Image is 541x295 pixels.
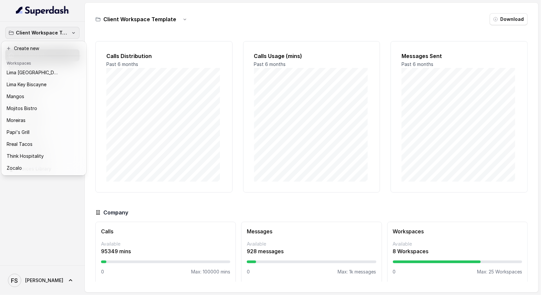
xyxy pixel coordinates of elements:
[7,104,37,112] p: Mojitos Bistro
[7,81,46,88] p: Lima Key Biscayne
[7,116,26,124] p: Moreiras
[3,42,85,54] button: Create new
[16,29,69,37] p: Client Workspace Template
[7,152,44,160] p: Think Hospitality
[7,92,24,100] p: Mangos
[7,164,22,172] p: Zocalo
[7,69,60,77] p: Lima [GEOGRAPHIC_DATA]
[5,27,80,39] button: Client Workspace Template
[7,140,32,148] p: Rreal Tacos
[1,41,86,175] div: Client Workspace Template
[7,128,29,136] p: Papi's Grill
[3,57,85,68] header: Workspaces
